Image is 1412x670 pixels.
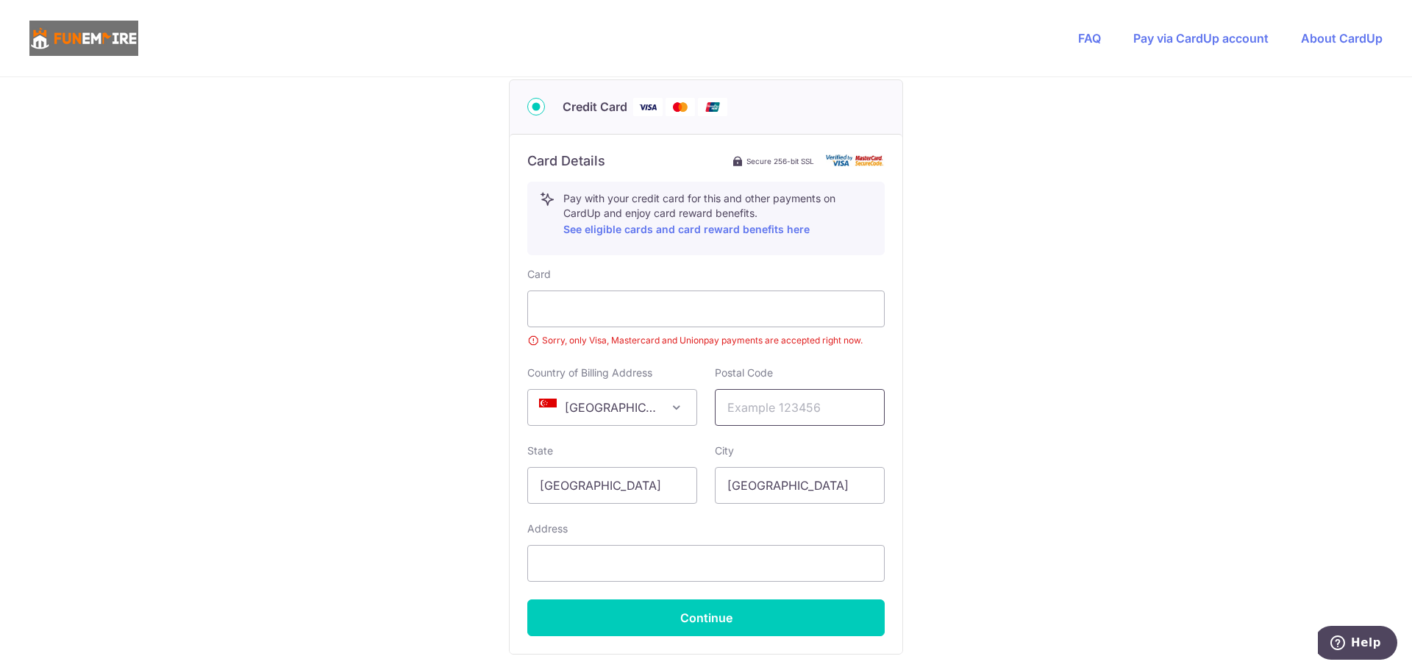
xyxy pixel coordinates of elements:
input: Example 123456 [715,389,885,426]
img: Visa [633,98,663,116]
label: Address [527,521,568,536]
img: card secure [826,154,885,167]
label: Postal Code [715,366,773,380]
img: Mastercard [666,98,695,116]
iframe: Secure card payment input frame [540,300,872,318]
label: Card [527,267,551,282]
button: Continue [527,599,885,636]
label: City [715,443,734,458]
a: FAQ [1078,31,1101,46]
div: Credit Card Visa Mastercard Union Pay [527,98,885,116]
a: Pay via CardUp account [1133,31,1269,46]
span: Singapore [528,390,696,425]
span: Credit Card [563,98,627,115]
h6: Card Details [527,152,605,170]
span: Secure 256-bit SSL [746,155,814,167]
small: Sorry, only Visa, Mastercard and Unionpay payments are accepted right now. [527,333,885,348]
p: Pay with your credit card for this and other payments on CardUp and enjoy card reward benefits. [563,191,872,238]
iframe: Opens a widget where you can find more information [1318,626,1397,663]
label: Country of Billing Address [527,366,652,380]
a: See eligible cards and card reward benefits here [563,223,810,235]
label: State [527,443,553,458]
span: Singapore [527,389,697,426]
img: Union Pay [698,98,727,116]
a: About CardUp [1301,31,1383,46]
